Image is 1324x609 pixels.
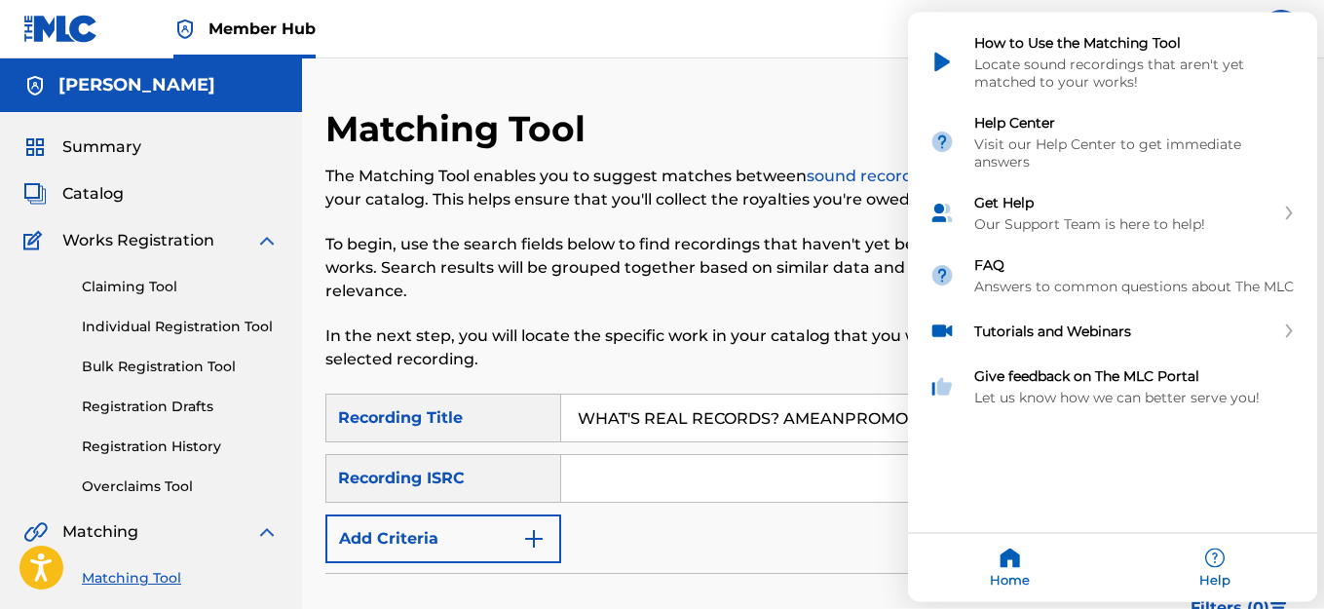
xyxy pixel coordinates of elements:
[929,374,955,400] img: module icon
[974,135,1296,171] div: Visit our Help Center to get immediate answers
[974,34,1296,52] div: How to Use the Matching Tool
[974,114,1296,132] div: Help Center
[908,182,1317,245] div: Get Help
[908,356,1317,418] div: Give feedback on The MLC Portal
[1283,324,1295,338] svg: expand
[908,13,1317,418] div: entering resource center home
[908,534,1113,602] div: Home
[929,319,955,344] img: module icon
[974,56,1296,91] div: Locate sound recordings that aren't yet matched to your works!
[908,307,1317,356] div: Tutorials and Webinars
[929,130,955,155] img: module icon
[908,102,1317,182] div: Help Center
[974,367,1296,385] div: Give feedback on The MLC Portal
[974,323,1274,340] div: Tutorials and Webinars
[908,22,1317,102] div: How to Use the Matching Tool
[908,245,1317,307] div: FAQ
[908,13,1317,418] div: Resource center home modules
[929,50,955,75] img: module icon
[974,256,1296,274] div: FAQ
[1113,534,1317,602] div: Help
[974,278,1296,295] div: Answers to common questions about The MLC
[974,194,1274,211] div: Get Help
[929,201,955,226] img: module icon
[1283,207,1295,220] svg: expand
[974,389,1296,406] div: Let us know how we can better serve you!
[974,215,1274,233] div: Our Support Team is here to help!
[929,263,955,288] img: module icon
